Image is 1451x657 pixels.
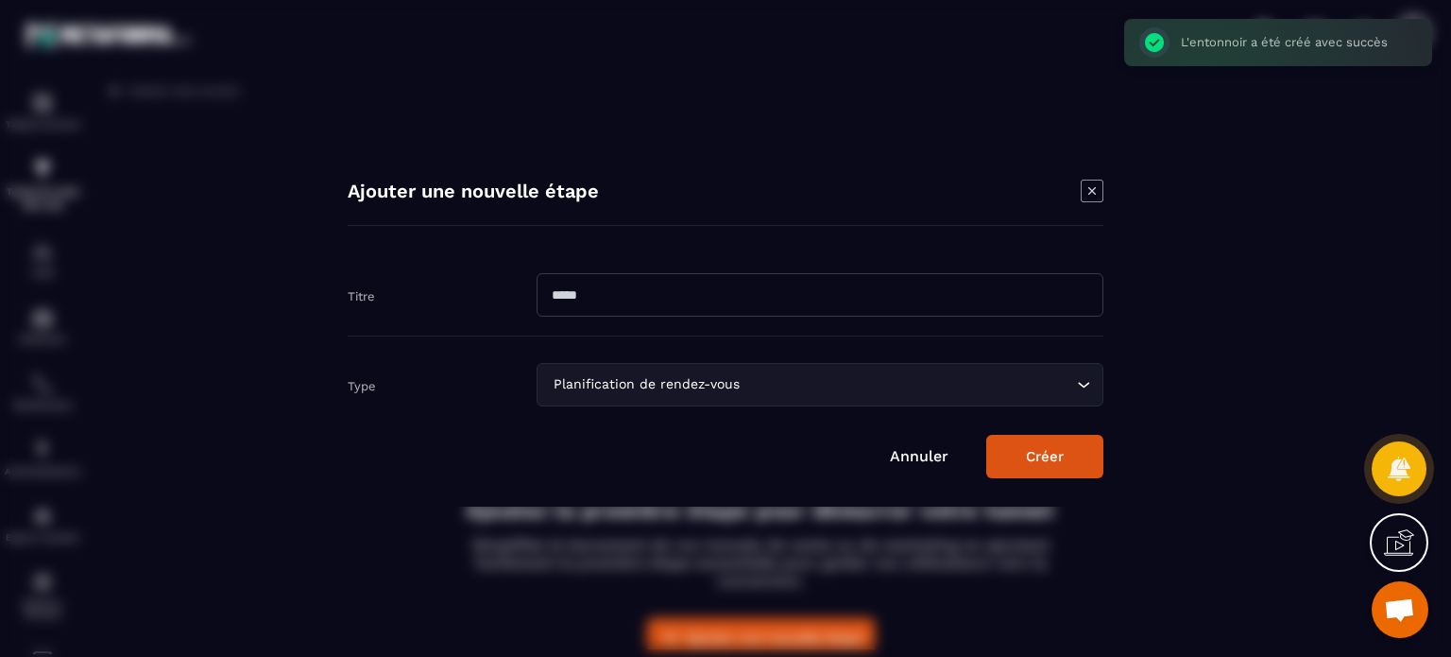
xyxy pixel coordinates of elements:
[348,288,375,303] label: Titre
[890,447,948,465] a: Annuler
[743,374,1072,395] input: Search for option
[549,374,743,395] span: Planification de rendez-vous
[348,180,599,206] h4: Ajouter une nouvelle étape
[1372,581,1428,638] div: Ouvrir le chat
[986,435,1103,478] button: Créer
[537,363,1103,406] div: Search for option
[348,378,376,392] label: Type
